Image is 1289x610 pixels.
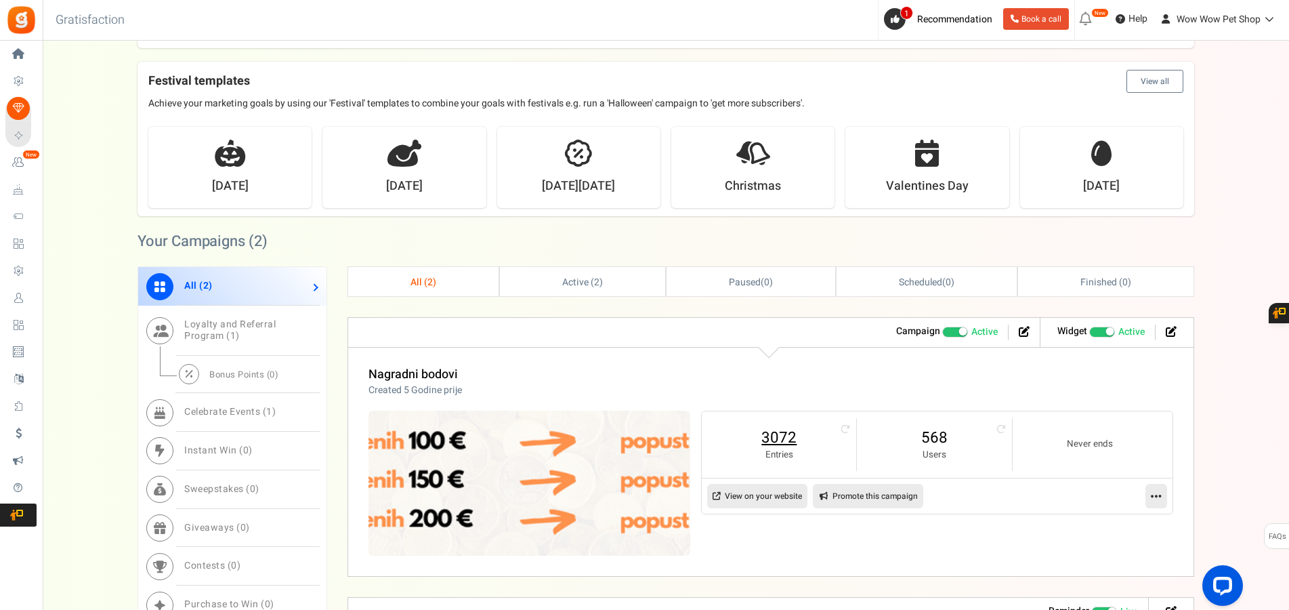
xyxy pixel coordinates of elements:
[243,443,249,457] span: 0
[715,449,843,462] small: Entries
[899,275,954,289] span: ( )
[946,275,951,289] span: 0
[725,178,781,195] strong: Christmas
[729,275,773,289] span: ( )
[148,70,1183,93] h4: Festival templates
[184,521,250,535] span: Giveaways ( )
[184,317,276,343] span: Loyalty and Referral Program ( )
[1177,12,1261,26] span: Wow Wow Pet Shop
[1126,70,1183,93] button: View all
[917,12,992,26] span: Recommendation
[1110,8,1153,30] a: Help
[899,275,942,289] span: Scheduled
[254,230,262,252] span: 2
[5,151,37,174] a: New
[270,368,275,381] span: 0
[971,325,998,339] span: Active
[1047,325,1156,340] li: Widget activated
[184,558,240,573] span: Contests ( )
[896,324,940,338] strong: Campaign
[1125,12,1147,26] span: Help
[22,150,40,159] em: New
[707,484,807,508] a: View on your website
[231,558,237,573] span: 0
[240,521,247,535] span: 0
[1026,438,1154,451] small: Never ends
[813,484,923,508] a: Promote this campaign
[427,275,433,289] span: 2
[184,443,253,457] span: Instant Win ( )
[6,5,37,35] img: Gratisfaction
[1003,8,1069,30] a: Book a call
[594,275,599,289] span: 2
[41,7,140,34] h3: Gratisfaction
[1080,275,1130,289] span: Finished ( )
[266,405,272,419] span: 1
[870,449,998,462] small: Users
[212,178,249,195] strong: [DATE]
[138,235,268,248] h2: Your Campaigns ( )
[900,6,913,20] span: 1
[1122,275,1128,289] span: 0
[884,8,998,30] a: 1 Recommendation
[870,427,998,449] a: 568
[1083,178,1120,195] strong: [DATE]
[764,275,769,289] span: 0
[542,178,615,195] strong: [DATE][DATE]
[1091,8,1109,18] em: New
[184,482,259,496] span: Sweepstakes ( )
[386,178,423,195] strong: [DATE]
[368,365,458,384] a: Nagradni bodovi
[1057,324,1087,338] strong: Widget
[1268,524,1286,550] span: FAQs
[1118,325,1145,339] span: Active
[203,279,209,293] span: 2
[209,368,278,381] span: Bonus Points ( )
[886,178,969,195] strong: Valentines Day
[562,275,603,289] span: Active ( )
[148,97,1183,110] p: Achieve your marketing goals by using our 'Festival' templates to combine your goals with festiva...
[729,275,761,289] span: Paused
[368,384,462,397] p: Created 5 Godine prije
[184,405,276,419] span: Celebrate Events ( )
[715,427,843,449] a: 3072
[250,482,256,496] span: 0
[410,275,436,289] span: All ( )
[230,329,236,343] span: 1
[184,279,213,293] span: All ( )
